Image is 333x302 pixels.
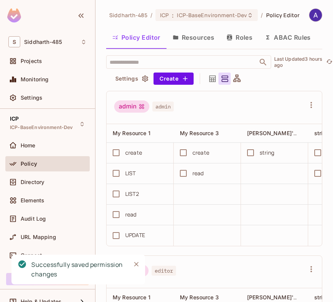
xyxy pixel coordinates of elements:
span: ICP-BaseEnvironment-Dev [177,11,247,19]
span: Monitoring [21,76,49,82]
span: : [171,12,174,18]
span: URL Mapping [21,234,56,240]
span: Settings [21,95,42,101]
span: ICP [160,11,169,19]
span: Projects [21,58,42,64]
div: read [192,169,204,178]
span: Policy Editor [266,11,300,19]
div: admin [114,100,149,113]
p: Last Updated 3 hours ago [274,56,323,68]
button: Settings [112,73,150,85]
button: Resources [166,28,220,47]
span: Elements [21,197,44,203]
button: Roles [220,28,259,47]
span: Workspace: Siddharth-485 [24,39,62,45]
button: Create [154,73,194,85]
span: string [314,130,330,136]
span: Directory [21,179,44,185]
div: read [125,210,137,219]
span: ICP-BaseEnvironment-Dev [10,124,73,131]
div: Successfully saved permission changes [31,260,124,279]
span: the active workspace [109,11,147,19]
span: Policy [21,161,37,167]
span: admin [152,102,174,111]
img: ASHISH SANDEY [309,9,322,21]
button: Policy Editor [106,28,166,47]
button: ABAC Rules [259,28,317,47]
button: Close [131,258,142,270]
div: LIST [125,169,136,178]
span: string [314,294,330,300]
img: SReyMgAAAABJRU5ErkJggg== [7,8,21,23]
div: create [192,149,209,157]
span: editor [152,266,176,276]
span: Home [21,142,36,149]
div: create [125,149,142,157]
span: My Resource 3 [180,294,219,300]
span: S [8,36,20,47]
span: Audit Log [21,216,46,222]
button: Open [258,57,268,68]
span: My Resource 1 [113,294,150,300]
span: refresh [326,58,333,66]
li: / [261,11,263,19]
li: / [150,11,152,19]
div: UPDATE [125,231,145,239]
div: LIST2 [125,190,139,198]
div: string [260,149,274,157]
span: ICP [10,116,19,122]
span: My Resource 3 [180,130,219,136]
span: My Resource 1 [113,130,150,136]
